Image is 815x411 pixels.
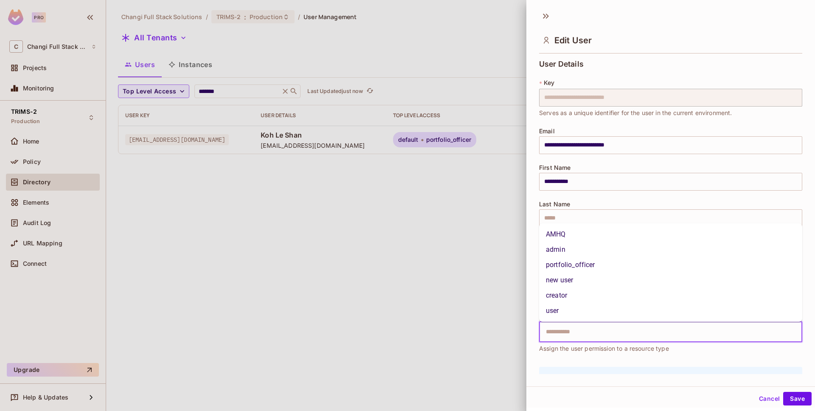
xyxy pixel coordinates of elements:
[798,331,799,332] button: Close
[756,392,783,405] button: Cancel
[539,257,802,273] li: portfolio_officer
[539,128,555,135] span: Email
[544,79,554,86] span: Key
[539,227,802,242] li: AMHQ
[539,288,802,303] li: creator
[539,303,802,318] li: user
[539,201,570,208] span: Last Name
[539,108,732,118] span: Serves as a unique identifier for the user in the current environment.
[561,374,795,402] p: It seems like there are no resource roles defined in this environment. In order to assign resourc...
[539,164,571,171] span: First Name
[539,344,669,353] span: Assign the user permission to a resource type
[539,273,802,288] li: new user
[783,392,812,405] button: Save
[554,35,592,45] span: Edit User
[539,60,584,68] span: User Details
[539,242,802,257] li: admin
